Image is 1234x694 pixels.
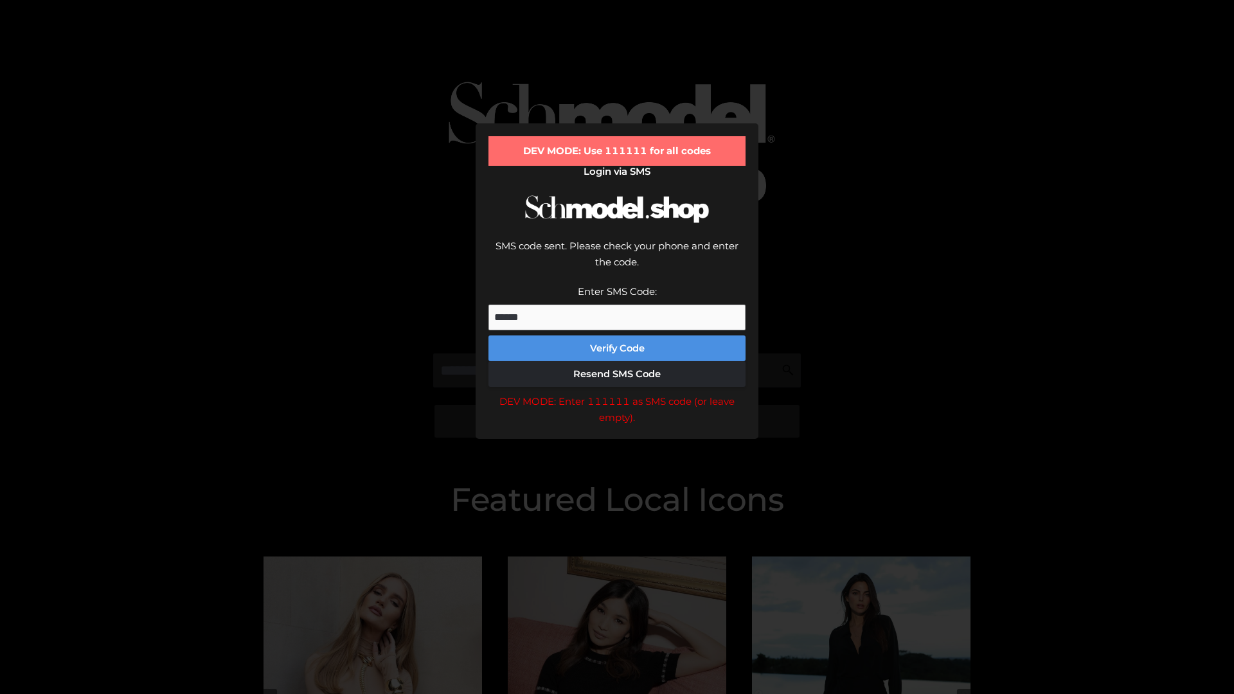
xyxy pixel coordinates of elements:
h2: Login via SMS [488,166,746,177]
button: Verify Code [488,335,746,361]
div: DEV MODE: Use 111111 for all codes [488,136,746,166]
div: DEV MODE: Enter 111111 as SMS code (or leave empty). [488,393,746,426]
label: Enter SMS Code: [578,285,657,298]
div: SMS code sent. Please check your phone and enter the code. [488,238,746,283]
img: Schmodel Logo [521,184,713,235]
button: Resend SMS Code [488,361,746,387]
